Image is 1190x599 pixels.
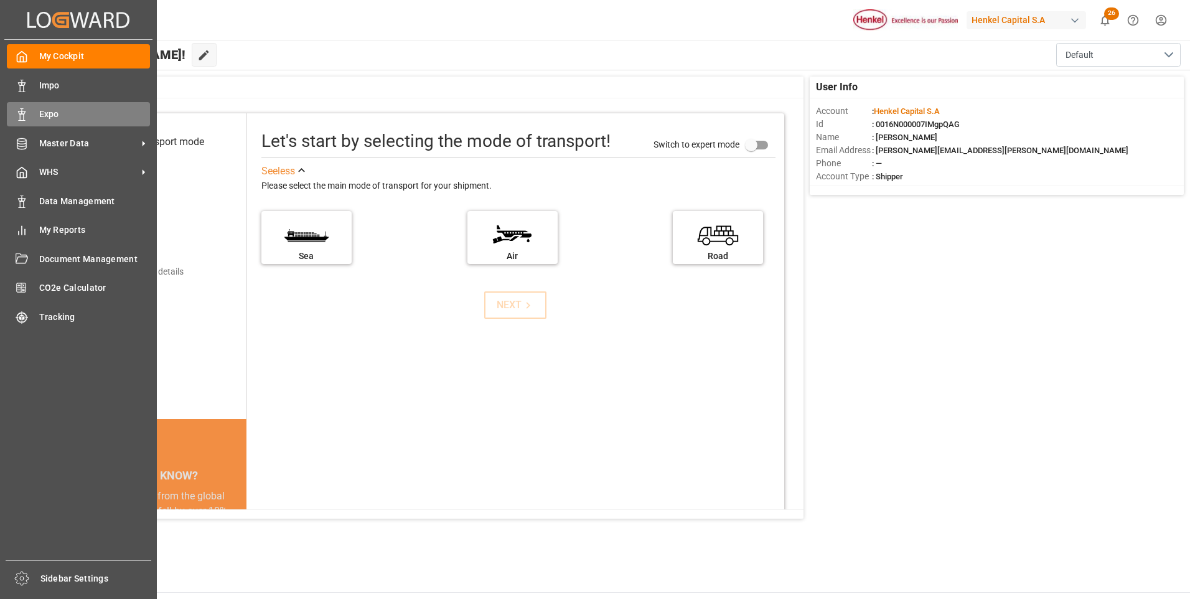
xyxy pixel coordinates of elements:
span: Account [816,105,872,118]
button: show 26 new notifications [1091,6,1119,34]
a: Impo [7,73,150,97]
div: Add shipping details [106,265,184,278]
button: open menu [1056,43,1181,67]
span: Switch to expert mode [654,139,739,149]
span: : Shipper [872,172,903,181]
span: : — [872,159,882,168]
div: Road [679,250,757,263]
span: Impo [39,79,151,92]
div: NEXT [497,298,535,313]
span: Expo [39,108,151,121]
span: : 0016N000007IMgpQAG [872,120,960,129]
span: Name [816,131,872,144]
span: : [PERSON_NAME] [872,133,937,142]
span: Email Address [816,144,872,157]
span: User Info [816,80,858,95]
a: Document Management [7,247,150,271]
div: Let's start by selecting the mode of transport! [261,128,611,154]
img: Henkel%20logo.jpg_1689854090.jpg [853,9,958,31]
button: Help Center [1119,6,1147,34]
span: Data Management [39,195,151,208]
div: See less [261,164,295,179]
div: Please select the main mode of transport for your shipment. [261,179,775,194]
button: next slide / item [229,489,246,564]
a: My Reports [7,218,150,242]
span: 26 [1104,7,1119,20]
span: Hello [PERSON_NAME]! [52,43,185,67]
span: Default [1066,49,1094,62]
span: CO2e Calculator [39,281,151,295]
a: My Cockpit [7,44,150,68]
span: Document Management [39,253,151,266]
span: : [872,106,940,116]
span: Sidebar Settings [40,572,152,585]
span: My Cockpit [39,50,151,63]
span: : [PERSON_NAME][EMAIL_ADDRESS][PERSON_NAME][DOMAIN_NAME] [872,146,1128,155]
a: CO2e Calculator [7,276,150,300]
a: Data Management [7,189,150,213]
button: NEXT [484,291,546,319]
div: Air [474,250,551,263]
span: Id [816,118,872,131]
a: Tracking [7,304,150,329]
span: Tracking [39,311,151,324]
a: Expo [7,102,150,126]
span: Master Data [39,137,138,150]
span: Henkel Capital S.A [874,106,940,116]
div: Sea [268,250,345,263]
span: Phone [816,157,872,170]
div: Henkel Capital S.A [967,11,1086,29]
span: WHS [39,166,138,179]
button: Henkel Capital S.A [967,8,1091,32]
span: Account Type [816,170,872,183]
span: My Reports [39,224,151,237]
